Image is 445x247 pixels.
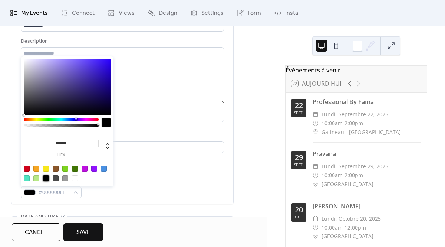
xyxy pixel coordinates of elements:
[322,162,388,171] span: lundi, septembre 29, 2025
[62,175,68,181] div: #9B9B9B
[21,131,222,140] div: Location
[345,223,366,232] span: 12:00pm
[313,202,421,211] div: [PERSON_NAME]
[313,214,319,223] div: ​
[33,166,39,172] div: #F5A623
[53,175,59,181] div: #4A4A4A
[295,206,303,214] div: 20
[21,212,59,221] span: Date and time
[343,171,345,180] span: -
[55,3,100,23] a: Connect
[72,175,78,181] div: #FFFFFF
[294,163,304,166] div: sept.
[322,223,343,232] span: 10:00am
[313,223,319,232] div: ​
[39,188,70,197] span: #000000FF
[142,3,183,23] a: Design
[313,171,319,180] div: ​
[62,166,68,172] div: #7ED321
[322,214,381,223] span: lundi, octobre 20, 2025
[201,9,224,18] span: Settings
[313,232,319,241] div: ​
[343,119,345,128] span: -
[76,228,90,237] span: Save
[63,223,103,241] button: Save
[185,3,229,23] a: Settings
[43,166,49,172] div: #F8E71C
[313,128,319,137] div: ​
[313,162,319,171] div: ​
[101,166,107,172] div: #4A90E2
[91,166,97,172] div: #9013FE
[72,9,95,18] span: Connect
[53,166,59,172] div: #8B572A
[345,119,363,128] span: 2:00pm
[322,180,373,189] span: [GEOGRAPHIC_DATA]
[102,3,140,23] a: Views
[295,154,303,161] div: 29
[322,232,373,241] span: [GEOGRAPHIC_DATA]
[24,166,30,172] div: #D0021B
[43,175,49,181] div: #000000
[322,110,388,119] span: lundi, septembre 22, 2025
[322,171,343,180] span: 10:00am
[286,66,427,75] div: Événements à venir
[231,3,267,23] a: Form
[313,149,421,158] div: Pravana
[285,9,300,18] span: Install
[294,111,304,114] div: sept.
[4,3,53,23] a: My Events
[343,223,345,232] span: -
[12,223,60,241] button: Cancel
[24,153,99,157] label: hex
[322,119,343,128] span: 10:00am
[25,228,47,237] span: Cancel
[72,166,78,172] div: #417505
[313,180,319,189] div: ​
[295,102,303,109] div: 22
[345,171,363,180] span: 2:00pm
[21,9,48,18] span: My Events
[159,9,177,18] span: Design
[322,128,401,137] span: Gatineau - [GEOGRAPHIC_DATA]
[24,175,30,181] div: #50E3C2
[295,215,303,219] div: oct.
[248,9,261,18] span: Form
[33,175,39,181] div: #B8E986
[313,97,421,106] div: Professional By Fama
[268,3,306,23] a: Install
[21,37,222,46] div: Description
[119,9,135,18] span: Views
[82,166,88,172] div: #BD10E0
[313,119,319,128] div: ​
[313,110,319,119] div: ​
